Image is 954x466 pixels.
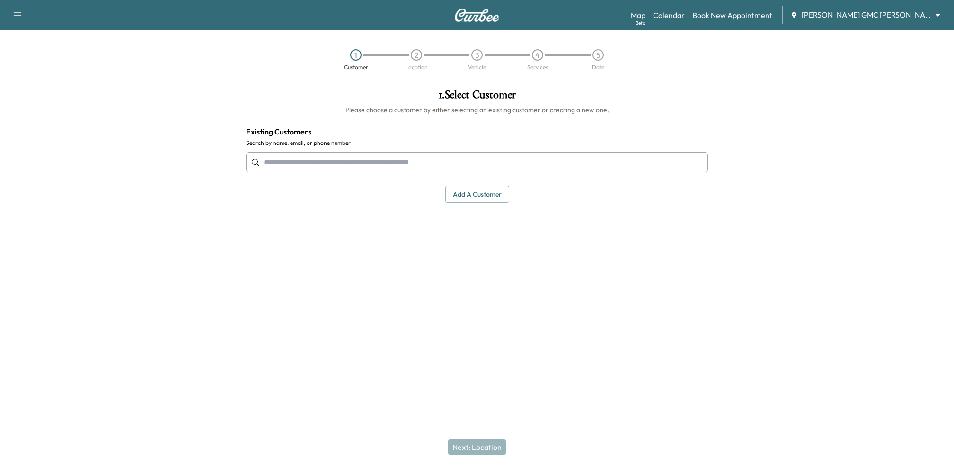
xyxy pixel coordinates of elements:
[653,9,685,21] a: Calendar
[411,49,422,61] div: 2
[468,64,486,70] div: Vehicle
[246,126,708,137] h4: Existing Customers
[246,89,708,105] h1: 1 . Select Customer
[471,49,483,61] div: 3
[592,49,604,61] div: 5
[802,9,931,20] span: [PERSON_NAME] GMC [PERSON_NAME]
[344,64,368,70] div: Customer
[246,105,708,115] h6: Please choose a customer by either selecting an existing customer or creating a new one.
[636,19,645,27] div: Beta
[692,9,772,21] a: Book New Appointment
[527,64,548,70] div: Services
[405,64,428,70] div: Location
[350,49,362,61] div: 1
[592,64,604,70] div: Date
[631,9,645,21] a: MapBeta
[454,9,500,22] img: Curbee Logo
[246,139,708,147] label: Search by name, email, or phone number
[445,186,509,203] button: Add a customer
[532,49,543,61] div: 4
